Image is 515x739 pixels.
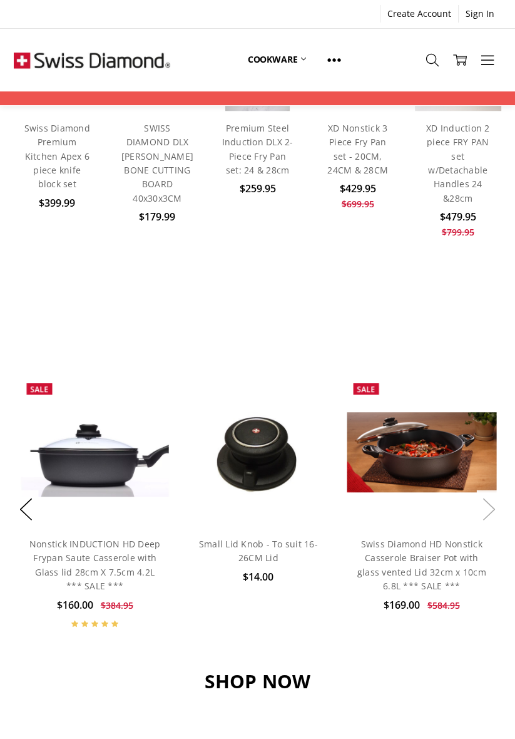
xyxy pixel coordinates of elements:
[459,5,501,23] a: Sign In
[222,122,293,176] a: Premium Steel Induction DLX 2-Piece Fry Pan set: 24 & 28cm
[30,384,48,395] span: Sale
[20,407,170,497] img: Nonstick INDUCTION HD Deep Frypan Saute Casserole with Glass lid 28cm X 7.5cm 4.2L *** SALE ***
[20,337,494,349] p: Fall In Love With Your Kitchen Again
[20,377,170,527] a: Nonstick INDUCTION HD Deep Frypan Saute Casserole with Glass lid 28cm X 7.5cm 4.2L *** SALE ***
[39,196,75,210] span: $399.99
[380,5,458,23] a: Create Account
[239,182,275,195] span: $259.95
[29,538,161,592] a: Nonstick INDUCTION HD Deep Frypan Saute Casserole with Glass lid 28cm X 7.5cm 4.2L *** SALE ***
[477,490,502,529] button: Next
[183,377,333,527] a: Small Lid Knob - To suit 16-26CM Lid
[384,598,420,612] span: $169.00
[440,210,476,224] span: $479.95
[347,377,496,527] a: Swiss Diamond HD Nonstick Casserole Braiser Pot with glass vented Lid 32cm x 10cm 6.8L *** SALE ***
[317,46,352,74] a: Show All
[243,570,273,584] span: $14.00
[357,538,486,592] a: Swiss Diamond HD Nonstick Casserole Braiser Pot with glass vented Lid 32cm x 10cm 6.8L *** SALE ***
[139,210,175,224] span: $179.99
[101,599,133,611] span: $384.95
[342,198,374,210] span: $699.95
[427,599,460,611] span: $584.95
[357,384,375,395] span: Sale
[327,122,388,176] a: XD Nonstick 3 Piece Fry Pan set - 20CM, 24CM & 28CM
[237,46,317,73] a: Cookware
[14,29,170,91] img: Free Shipping On Every Order
[426,122,490,204] a: XD Induction 2 piece FRY PAN set w/Detachable Handles 24 &28cm
[20,306,494,330] h2: BEST SELLERS
[347,412,496,492] img: Swiss Diamond HD Nonstick Casserole Braiser Pot with glass vented Lid 32cm x 10cm 6.8L *** SALE ***
[199,538,318,564] a: Small Lid Knob - To suit 16-26CM Lid
[121,122,193,204] a: SWISS DIAMOND DLX [PERSON_NAME] BONE CUTTING BOARD 40x30x3CM
[13,490,38,529] button: Previous
[197,377,319,527] img: Small Lid Knob - To suit 16-26CM Lid
[340,182,376,195] span: $429.95
[14,669,501,693] h3: SHOP NOW
[442,226,474,238] span: $799.95
[24,122,90,190] a: Swiss Diamond Premium Kitchen Apex 6 piece knife block set
[57,598,93,612] span: $160.00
